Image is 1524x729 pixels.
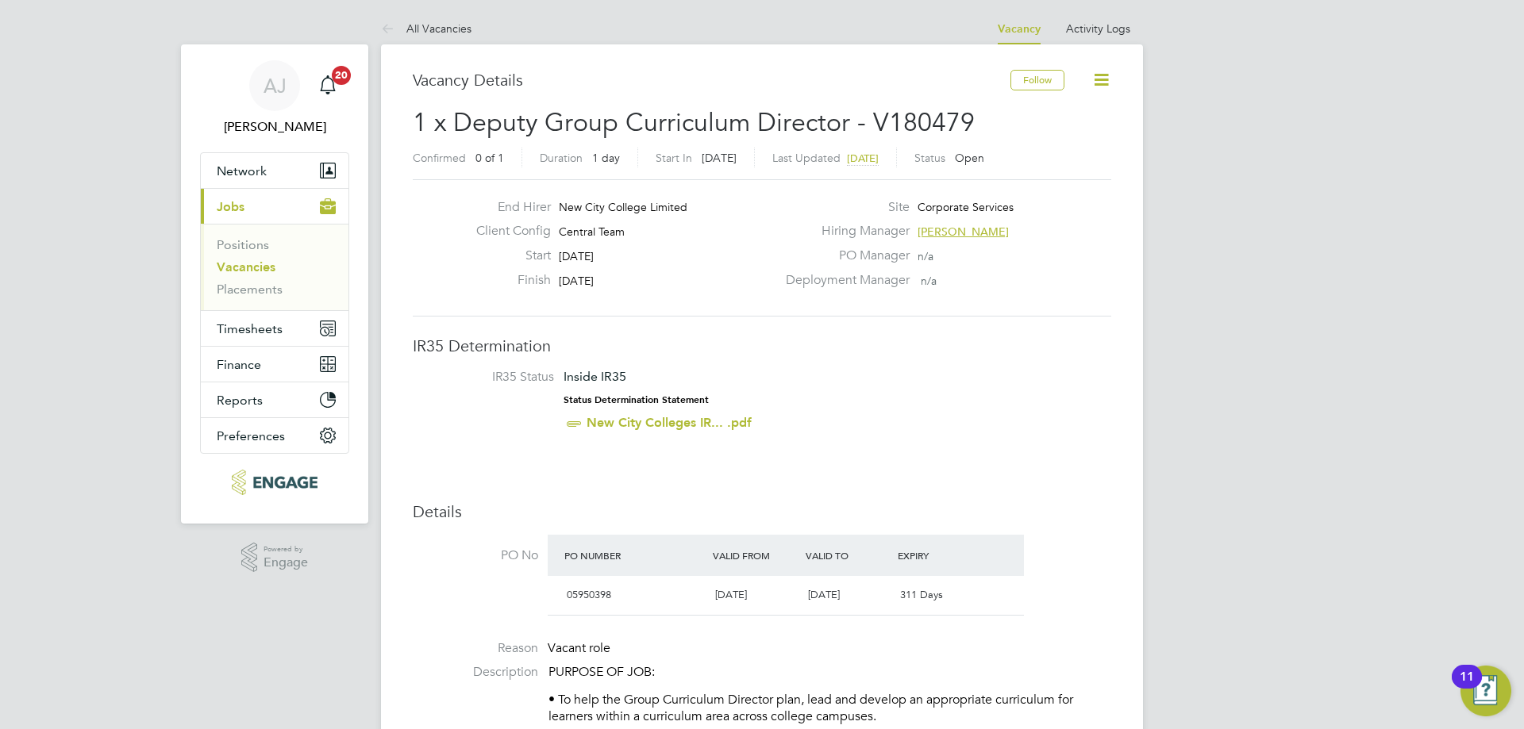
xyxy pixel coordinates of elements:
[955,151,984,165] span: Open
[232,470,317,495] img: xede-logo-retina.png
[709,541,802,570] div: Valid From
[201,347,348,382] button: Finance
[201,311,348,346] button: Timesheets
[312,60,344,111] a: 20
[475,151,504,165] span: 0 of 1
[217,393,263,408] span: Reports
[217,282,283,297] a: Placements
[1460,677,1474,697] div: 11
[548,640,610,656] span: Vacant role
[559,224,625,239] span: Central Team
[548,692,1111,725] p: • To help the Group Curriculum Director plan, lead and develop an appropriate curriculum for lear...
[921,274,937,288] span: n/a
[413,336,1111,356] h3: IR35 Determination
[201,382,348,417] button: Reports
[808,588,840,601] span: [DATE]
[264,543,308,556] span: Powered by
[217,259,275,274] a: Vacancies
[217,321,283,336] span: Timesheets
[1010,70,1064,90] button: Follow
[559,249,594,263] span: [DATE]
[217,199,244,214] span: Jobs
[413,547,538,564] label: PO No
[559,274,594,288] span: [DATE]
[772,151,841,165] label: Last Updated
[413,664,538,681] label: Description
[776,272,910,289] label: Deployment Manager
[201,224,348,310] div: Jobs
[587,415,752,430] a: New City Colleges IR... .pdf
[802,541,895,570] div: Valid To
[567,588,611,601] span: 05950398
[181,44,368,524] nav: Main navigation
[381,21,471,36] a: All Vacancies
[1460,666,1511,716] button: Open Resource Center, 11 new notifications
[464,223,551,240] label: Client Config
[200,470,349,495] a: Go to home page
[560,541,709,570] div: PO Number
[900,588,943,601] span: 311 Days
[464,272,551,289] label: Finish
[564,369,626,384] span: Inside IR35
[464,199,551,216] label: End Hirer
[217,357,261,372] span: Finance
[702,151,737,165] span: [DATE]
[559,200,687,214] span: New City College Limited
[413,640,538,657] label: Reason
[656,151,692,165] label: Start In
[918,200,1014,214] span: Corporate Services
[201,189,348,224] button: Jobs
[217,428,285,443] span: Preferences
[918,249,933,263] span: n/a
[564,394,709,405] strong: Status Determination Statement
[217,163,267,178] span: Network
[201,418,348,453] button: Preferences
[776,247,910,264] label: PO Manager
[914,151,945,165] label: Status
[264,556,308,570] span: Engage
[332,66,351,85] span: 20
[429,369,554,386] label: IR35 Status
[715,588,747,601] span: [DATE]
[201,153,348,188] button: Network
[200,60,349,136] a: AJ[PERSON_NAME]
[776,199,910,216] label: Site
[217,237,269,252] a: Positions
[200,117,349,136] span: Adam Jorey
[241,543,309,573] a: Powered byEngage
[776,223,910,240] label: Hiring Manager
[540,151,583,165] label: Duration
[592,151,620,165] span: 1 day
[413,70,1010,90] h3: Vacancy Details
[264,75,287,96] span: AJ
[998,22,1041,36] a: Vacancy
[413,151,466,165] label: Confirmed
[1066,21,1130,36] a: Activity Logs
[847,152,879,165] span: [DATE]
[464,247,551,264] label: Start
[413,501,1111,522] h3: Details
[894,541,987,570] div: Expiry
[413,107,975,138] span: 1 x Deputy Group Curriculum Director - V180479
[918,224,1009,239] span: [PERSON_NAME]
[548,664,1111,681] p: PURPOSE OF JOB:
